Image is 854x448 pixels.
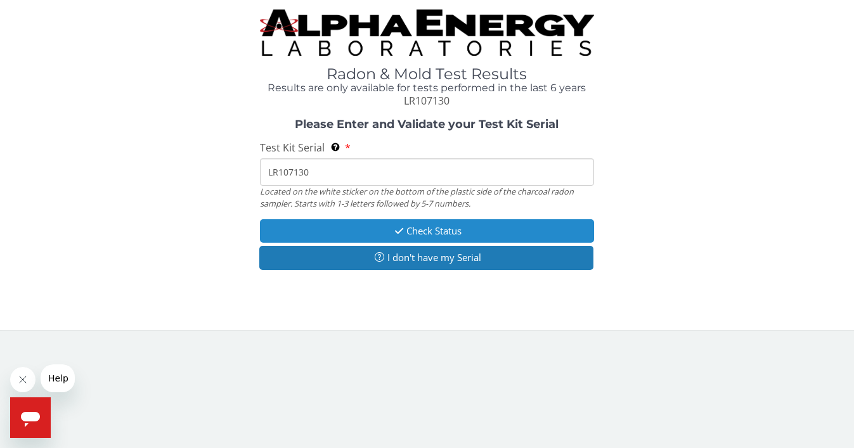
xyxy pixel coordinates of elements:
[260,10,594,56] img: TightCrop.jpg
[10,367,36,392] iframe: Close message
[10,397,51,438] iframe: Button to launch messaging window
[260,219,594,243] button: Check Status
[295,117,559,131] strong: Please Enter and Validate your Test Kit Serial
[260,82,594,94] h4: Results are only available for tests performed in the last 6 years
[260,186,594,209] div: Located on the white sticker on the bottom of the plastic side of the charcoal radon sampler. Sta...
[260,66,594,82] h1: Radon & Mold Test Results
[404,94,450,108] span: LR107130
[259,246,593,269] button: I don't have my Serial
[41,364,75,392] iframe: Message from company
[260,141,325,155] span: Test Kit Serial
